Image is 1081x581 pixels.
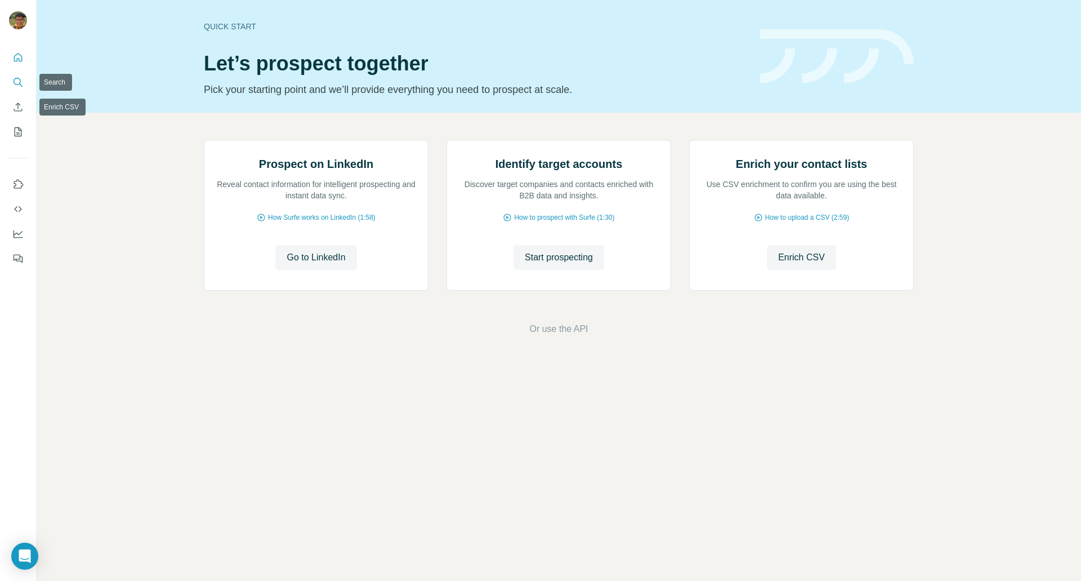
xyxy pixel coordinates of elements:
[513,245,604,270] button: Start prospecting
[9,97,27,117] button: Enrich CSV
[9,249,27,269] button: Feedback
[495,156,623,172] h2: Identify target accounts
[701,179,902,201] p: Use CSV enrichment to confirm you are using the best data available.
[9,122,27,142] button: My lists
[514,212,614,223] span: How to prospect with Surfe (1:30)
[275,245,356,270] button: Go to LinkedIn
[11,543,38,570] div: Open Intercom Messenger
[9,11,27,29] img: Avatar
[760,29,914,84] img: banner
[204,21,747,32] div: Quick start
[736,156,867,172] h2: Enrich your contact lists
[529,322,588,336] button: Or use the API
[9,199,27,219] button: Use Surfe API
[287,251,345,264] span: Go to LinkedIn
[216,179,417,201] p: Reveal contact information for intelligent prospecting and instant data sync.
[9,47,27,68] button: Quick start
[767,245,836,270] button: Enrich CSV
[9,174,27,194] button: Use Surfe on LinkedIn
[525,251,593,264] span: Start prospecting
[765,212,849,223] span: How to upload a CSV (2:59)
[204,52,747,75] h1: Let’s prospect together
[259,156,373,172] h2: Prospect on LinkedIn
[778,251,825,264] span: Enrich CSV
[204,82,747,97] p: Pick your starting point and we’ll provide everything you need to prospect at scale.
[458,179,659,201] p: Discover target companies and contacts enriched with B2B data and insights.
[9,224,27,244] button: Dashboard
[268,212,376,223] span: How Surfe works on LinkedIn (1:58)
[9,72,27,92] button: Search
